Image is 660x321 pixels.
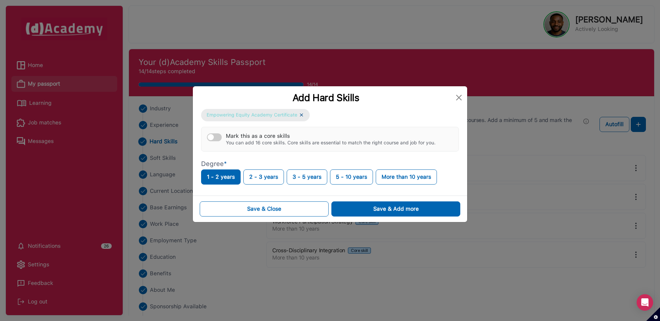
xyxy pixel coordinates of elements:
[247,205,281,213] div: Save & Close
[243,169,284,185] button: 2 - 3 years
[376,169,437,185] button: More than 10 years
[207,133,222,141] button: Mark this as a core skillsYou can add 16 core skills. Core skills are essential to match the righ...
[646,307,660,321] button: Set cookie preferences
[637,294,653,311] div: Open Intercom Messenger
[299,112,304,118] img: x
[201,169,241,185] button: 1 - 2 years
[226,133,436,139] div: Mark this as a core skills
[373,205,419,213] div: Save & Add more
[201,109,310,121] button: Empowering Equity Academy Certificate
[207,111,297,119] span: Empowering Equity Academy Certificate
[331,201,460,217] button: Save & Add more
[226,140,436,146] div: You can add 16 core skills. Core skills are essential to match the right course and job for you.
[200,201,329,217] button: Save & Close
[330,169,373,185] button: 5 - 10 years
[201,160,459,168] p: Degree
[198,92,453,103] div: Add Hard Skills
[453,92,464,103] button: Close
[287,169,327,185] button: 3 - 5 years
